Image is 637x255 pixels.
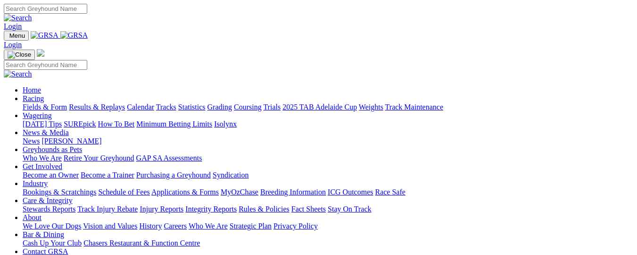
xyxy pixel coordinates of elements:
a: Purchasing a Greyhound [136,171,211,179]
a: Rules & Policies [239,205,290,213]
a: [DATE] Tips [23,120,62,128]
a: Cash Up Your Club [23,239,82,247]
a: Stewards Reports [23,205,75,213]
a: Wagering [23,111,52,119]
div: News & Media [23,137,633,145]
a: Racing [23,94,44,102]
a: Injury Reports [140,205,183,213]
a: [PERSON_NAME] [41,137,101,145]
img: logo-grsa-white.png [37,49,44,57]
a: Who We Are [189,222,228,230]
a: Home [23,86,41,94]
a: About [23,213,41,221]
a: ICG Outcomes [328,188,373,196]
a: Bar & Dining [23,230,64,238]
a: We Love Our Dogs [23,222,81,230]
a: Calendar [127,103,154,111]
a: Fact Sheets [291,205,326,213]
a: News & Media [23,128,69,136]
a: Careers [164,222,187,230]
a: History [139,222,162,230]
input: Search [4,4,87,14]
a: SUREpick [64,120,96,128]
a: Retire Your Greyhound [64,154,134,162]
img: GRSA [60,31,88,40]
a: Integrity Reports [185,205,237,213]
a: Vision and Values [83,222,137,230]
img: Search [4,14,32,22]
a: Tracks [156,103,176,111]
a: Results & Replays [69,103,125,111]
a: Isolynx [214,120,237,128]
a: MyOzChase [221,188,258,196]
a: Grading [207,103,232,111]
button: Toggle navigation [4,31,29,41]
a: Get Involved [23,162,62,170]
a: Weights [359,103,383,111]
a: Trials [263,103,281,111]
div: Industry [23,188,633,196]
a: 2025 TAB Adelaide Cup [282,103,357,111]
a: Minimum Betting Limits [136,120,212,128]
a: Bookings & Scratchings [23,188,96,196]
a: Track Injury Rebate [77,205,138,213]
a: Industry [23,179,48,187]
div: About [23,222,633,230]
a: Schedule of Fees [98,188,149,196]
a: Become an Owner [23,171,79,179]
a: Coursing [234,103,262,111]
a: Become a Trainer [81,171,134,179]
a: Track Maintenance [385,103,443,111]
div: Racing [23,103,633,111]
div: Bar & Dining [23,239,633,247]
a: Statistics [178,103,206,111]
span: Menu [9,32,25,39]
input: Search [4,60,87,70]
img: GRSA [31,31,58,40]
div: Care & Integrity [23,205,633,213]
img: Close [8,51,31,59]
a: Applications & Forms [151,188,219,196]
div: Wagering [23,120,633,128]
img: Search [4,70,32,78]
div: Get Involved [23,171,633,179]
a: Chasers Restaurant & Function Centre [83,239,200,247]
a: Login [4,41,22,49]
a: GAP SA Assessments [136,154,202,162]
div: Greyhounds as Pets [23,154,633,162]
button: Toggle navigation [4,50,35,60]
a: Stay On Track [328,205,371,213]
a: Race Safe [375,188,405,196]
a: Login [4,22,22,30]
a: Syndication [213,171,248,179]
a: Fields & Form [23,103,67,111]
a: Breeding Information [260,188,326,196]
a: Strategic Plan [230,222,272,230]
a: News [23,137,40,145]
a: Greyhounds as Pets [23,145,82,153]
a: Privacy Policy [273,222,318,230]
a: Care & Integrity [23,196,73,204]
a: Who We Are [23,154,62,162]
a: How To Bet [98,120,135,128]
